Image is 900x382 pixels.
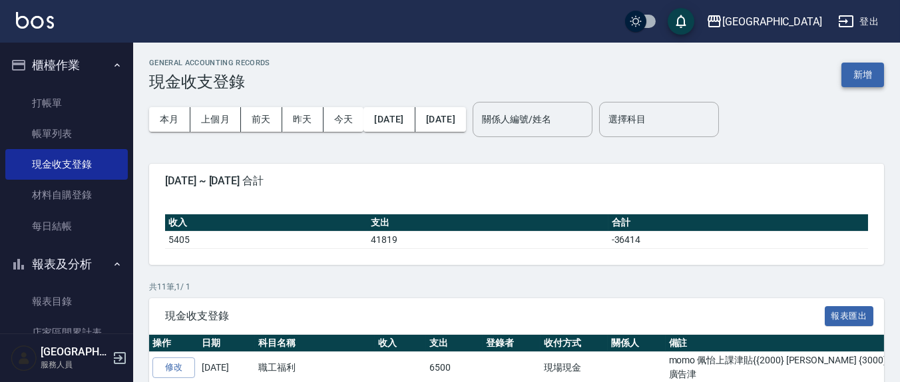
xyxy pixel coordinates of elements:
button: 櫃檯作業 [5,48,128,83]
button: 報表匯出 [825,306,874,327]
button: 上個月 [190,107,241,132]
a: 店家區間累計表 [5,317,128,348]
button: 登出 [833,9,884,34]
th: 支出 [426,335,483,352]
button: 報表及分析 [5,247,128,282]
img: Logo [16,12,54,29]
th: 科目名稱 [255,335,375,352]
button: 昨天 [282,107,324,132]
th: 收入 [165,214,367,232]
span: 現金收支登錄 [165,309,825,323]
a: 修改 [152,357,195,378]
button: 前天 [241,107,282,132]
th: 關係人 [608,335,666,352]
div: [GEOGRAPHIC_DATA] [722,13,822,30]
th: 收入 [375,335,426,352]
a: 現金收支登錄 [5,149,128,180]
button: 新增 [841,63,884,87]
h2: GENERAL ACCOUNTING RECORDS [149,59,270,67]
a: 打帳單 [5,88,128,118]
img: Person [11,345,37,371]
th: 支出 [367,214,608,232]
p: 共 11 筆, 1 / 1 [149,281,884,293]
td: 41819 [367,231,608,248]
th: 登錄者 [483,335,541,352]
a: 新增 [841,68,884,81]
h3: 現金收支登錄 [149,73,270,91]
a: 報表匯出 [825,309,874,321]
a: 材料自購登錄 [5,180,128,210]
button: [DATE] [363,107,415,132]
th: 日期 [198,335,255,352]
a: 帳單列表 [5,118,128,149]
button: 本月 [149,107,190,132]
p: 服務人員 [41,359,109,371]
th: 收付方式 [541,335,608,352]
span: [DATE] ~ [DATE] 合計 [165,174,868,188]
button: save [668,8,694,35]
a: 報表目錄 [5,286,128,317]
button: [DATE] [415,107,466,132]
td: -36414 [608,231,868,248]
button: [GEOGRAPHIC_DATA] [701,8,827,35]
a: 每日結帳 [5,211,128,242]
th: 合計 [608,214,868,232]
th: 操作 [149,335,198,352]
button: 今天 [324,107,364,132]
td: 5405 [165,231,367,248]
h5: [GEOGRAPHIC_DATA] [41,345,109,359]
